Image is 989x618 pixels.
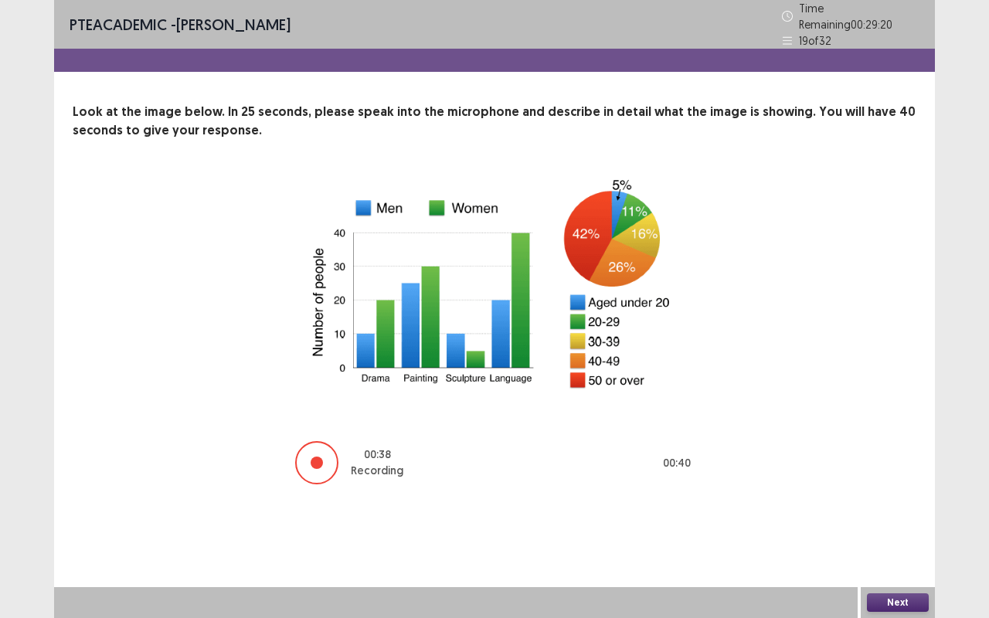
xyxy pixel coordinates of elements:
span: PTE academic [70,15,167,34]
p: Look at the image below. In 25 seconds, please speak into the microphone and describe in detail w... [73,103,916,140]
button: Next [867,593,929,612]
img: image-description [301,177,688,396]
p: 00 : 38 [364,447,391,463]
p: - [PERSON_NAME] [70,13,291,36]
p: Recording [351,463,403,479]
p: 00 : 40 [663,455,691,471]
p: 19 of 32 [799,32,831,49]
